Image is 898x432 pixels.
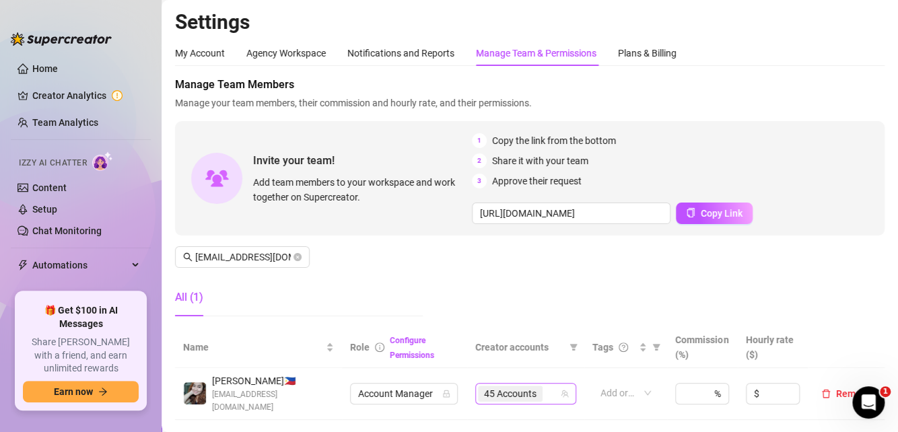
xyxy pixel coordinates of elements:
[175,96,885,110] span: Manage your team members, their commission and hourly rate, and their permissions.
[652,343,660,351] span: filter
[175,9,885,35] h2: Settings
[686,208,695,217] span: copy
[816,386,876,402] button: Remove
[852,386,885,419] iframe: Intercom live chat
[54,386,93,397] span: Earn now
[212,388,334,414] span: [EMAIL_ADDRESS][DOMAIN_NAME]
[32,85,140,106] a: Creator Analytics exclamation-circle
[472,174,487,188] span: 3
[11,32,112,46] img: logo-BBDzfeDw.svg
[375,343,384,352] span: info-circle
[32,204,57,215] a: Setup
[476,46,596,61] div: Manage Team & Permissions
[472,153,487,168] span: 2
[32,254,128,276] span: Automations
[23,381,139,402] button: Earn nowarrow-right
[32,182,67,193] a: Content
[880,386,891,397] span: 1
[350,342,370,353] span: Role
[701,208,742,219] span: Copy Link
[212,373,334,388] span: [PERSON_NAME] 🇵🇭
[484,386,537,401] span: 45 Accounts
[92,151,113,171] img: AI Chatter
[293,253,302,261] button: close-circle
[676,203,753,224] button: Copy Link
[184,382,206,404] img: Danica Rejas
[246,46,326,61] div: Agency Workspace
[821,389,831,398] span: delete
[592,340,613,355] span: Tags
[618,46,677,61] div: Plans & Billing
[23,304,139,330] span: 🎁 Get $100 in AI Messages
[569,343,578,351] span: filter
[253,175,467,205] span: Add team members to your workspace and work together on Supercreator.
[567,337,580,357] span: filter
[390,336,434,360] a: Configure Permissions
[175,46,225,61] div: My Account
[183,340,323,355] span: Name
[619,343,628,352] span: question-circle
[738,327,808,368] th: Hourly rate ($)
[442,390,450,398] span: lock
[472,133,487,148] span: 1
[475,340,564,355] span: Creator accounts
[98,387,108,396] span: arrow-right
[836,388,871,399] span: Remove
[195,250,291,264] input: Search members
[492,174,582,188] span: Approve their request
[23,336,139,375] span: Share [PERSON_NAME] with a friend, and earn unlimited rewards
[650,337,663,357] span: filter
[561,390,569,398] span: team
[358,384,450,404] span: Account Manager
[175,77,885,93] span: Manage Team Members
[253,152,472,169] span: Invite your team!
[183,252,193,262] span: search
[32,281,128,303] span: Chat Copilot
[32,117,98,128] a: Team Analytics
[492,133,616,148] span: Copy the link from the bottom
[478,386,543,402] span: 45 Accounts
[492,153,588,168] span: Share it with your team
[347,46,454,61] div: Notifications and Reports
[18,260,28,271] span: thunderbolt
[32,225,102,236] a: Chat Monitoring
[19,157,87,170] span: Izzy AI Chatter
[175,327,342,368] th: Name
[667,327,737,368] th: Commission (%)
[175,289,203,305] div: All (1)
[32,63,58,74] a: Home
